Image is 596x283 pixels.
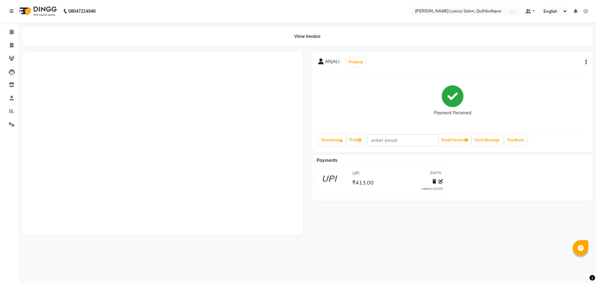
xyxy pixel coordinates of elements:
span: UPI [352,170,359,177]
input: enter email [367,134,439,146]
button: Prebook [347,58,365,66]
span: Payments [317,157,337,163]
div: Payment Received [434,110,471,116]
span: ₹413.00 [352,179,374,188]
a: Download [319,135,345,145]
div: Added on [DATE] [421,187,443,191]
button: Send Message [472,135,502,145]
button: Email Invoice [439,135,471,145]
img: logo [16,2,58,20]
a: Feedback [505,135,527,145]
span: [DATE] [430,170,441,177]
span: ANJALI [325,58,340,67]
a: Print [347,135,364,145]
iframe: chat widget [570,258,590,277]
b: 08047224946 [68,2,96,20]
div: View Invoice [22,27,593,46]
